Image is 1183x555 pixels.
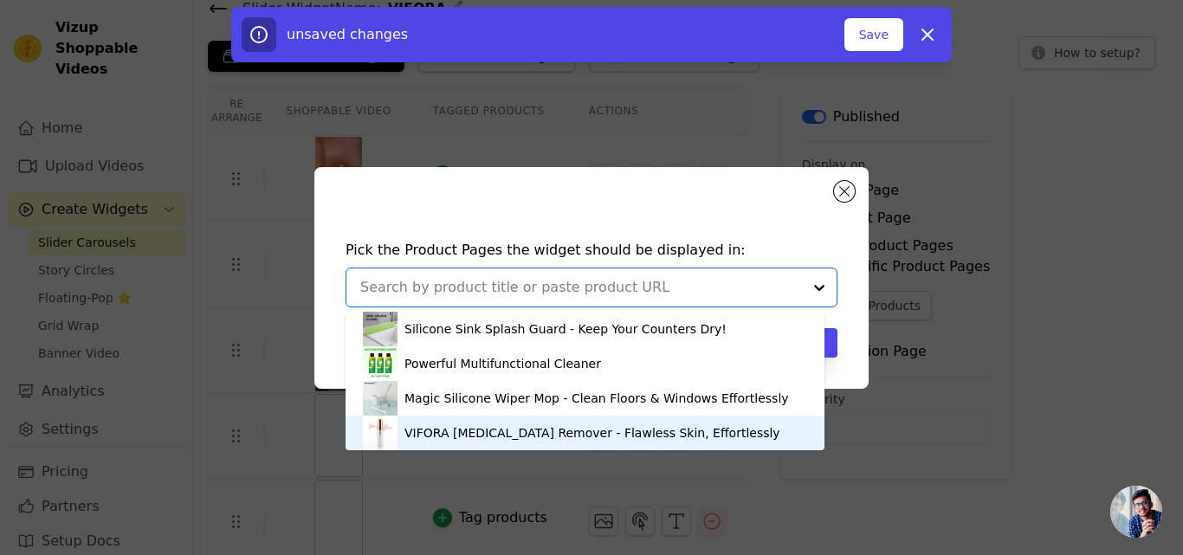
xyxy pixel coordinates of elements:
[844,18,903,51] button: Save
[363,312,398,346] img: product thumbnail
[363,346,398,381] img: product thumbnail
[834,181,855,202] button: Close modal
[1110,486,1162,538] div: Open chat
[346,240,837,261] h4: Pick the Product Pages the widget should be displayed in:
[360,277,802,298] input: Search by product title or paste product URL
[287,26,408,42] span: unsaved changes
[404,424,780,442] div: VIFORA [MEDICAL_DATA] Remover - Flawless Skin, Effortlessly
[404,355,601,372] div: Powerful Multifunctional Cleaner
[404,320,727,338] div: Silicone Sink Splash Guard - Keep Your Counters Dry!
[363,416,398,450] img: product thumbnail
[404,390,789,407] div: Magic Silicone Wiper Mop - Clean Floors & Windows Effortlessly
[363,381,398,416] img: product thumbnail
